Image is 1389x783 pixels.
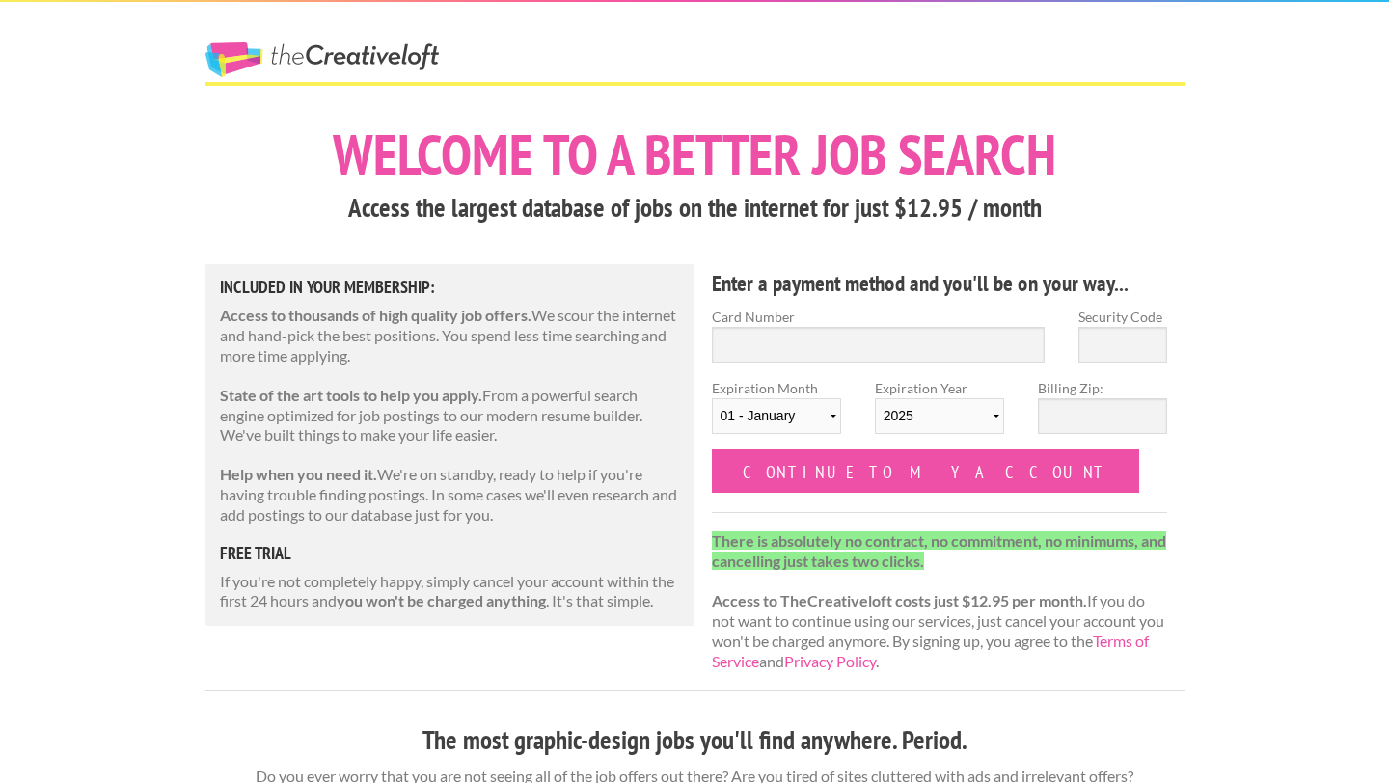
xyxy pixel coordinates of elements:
[712,398,841,434] select: Expiration Month
[712,632,1149,670] a: Terms of Service
[220,572,681,612] p: If you're not completely happy, simply cancel your account within the first 24 hours and . It's t...
[712,591,1087,609] strong: Access to TheCreativeloft costs just $12.95 per month.
[220,306,681,365] p: We scour the internet and hand-pick the best positions. You spend less time searching and more ti...
[220,279,681,296] h5: Included in Your Membership:
[205,190,1185,227] h3: Access the largest database of jobs on the internet for just $12.95 / month
[205,722,1185,759] h3: The most graphic-design jobs you'll find anywhere. Period.
[220,386,482,404] strong: State of the art tools to help you apply.
[220,465,681,525] p: We're on standby, ready to help if you're having trouble finding postings. In some cases we'll ev...
[205,126,1185,182] h1: Welcome to a better job search
[220,386,681,445] p: From a powerful search engine optimized for job postings to our modern resume builder. We've buil...
[1038,378,1167,398] label: Billing Zip:
[875,398,1004,434] select: Expiration Year
[220,545,681,562] h5: free trial
[220,306,531,324] strong: Access to thousands of high quality job offers.
[712,378,841,449] label: Expiration Month
[1078,307,1167,327] label: Security Code
[712,531,1168,672] p: If you do not want to continue using our services, just cancel your account you won't be charged ...
[875,378,1004,449] label: Expiration Year
[784,652,876,670] a: Privacy Policy
[337,591,546,609] strong: you won't be charged anything
[712,268,1168,299] h4: Enter a payment method and you'll be on your way...
[712,531,1166,570] strong: There is absolutely no contract, no commitment, no minimums, and cancelling just takes two clicks.
[220,465,377,483] strong: Help when you need it.
[712,307,1046,327] label: Card Number
[205,42,439,77] a: The Creative Loft
[712,449,1140,493] input: Continue to my account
